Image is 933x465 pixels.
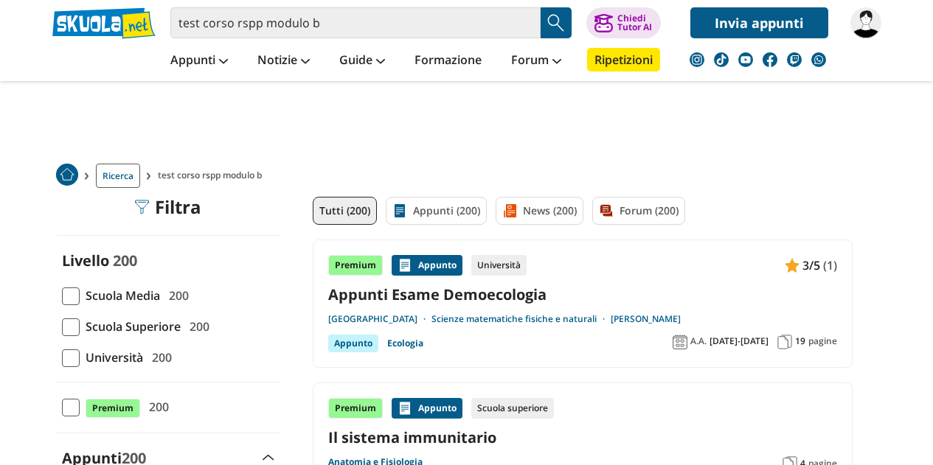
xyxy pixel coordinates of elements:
a: Home [56,164,78,188]
img: youtube [738,52,753,67]
img: Apri e chiudi sezione [263,455,274,461]
img: Cerca appunti, riassunti o versioni [545,12,567,34]
div: Premium [328,255,383,276]
label: Livello [62,251,109,270]
button: Search Button [541,7,572,38]
img: Appunti contenuto [398,401,412,416]
div: Appunto [392,255,462,276]
a: Appunti [167,48,232,74]
a: Appunti (200) [386,197,487,225]
span: Premium [86,399,140,418]
img: rosamariavicari [850,7,881,38]
span: 19 [795,335,805,347]
a: [GEOGRAPHIC_DATA] [328,313,431,325]
span: (1) [823,256,837,275]
div: Scuola superiore [471,398,554,419]
a: Guide [336,48,389,74]
span: Scuola Superiore [80,317,181,336]
img: WhatsApp [811,52,826,67]
span: 3/5 [802,256,820,275]
a: News (200) [496,197,583,225]
a: Ecologia [387,335,423,352]
img: instagram [690,52,704,67]
img: Appunti filtro contenuto [392,203,407,218]
img: Anno accademico [673,335,687,349]
a: Ripetizioni [587,48,660,71]
span: 200 [163,286,189,305]
div: Chiedi Tutor AI [617,14,652,32]
a: Notizie [254,48,313,74]
a: Scienze matematiche fisiche e naturali [431,313,611,325]
span: pagine [808,335,837,347]
span: [DATE]-[DATE] [710,335,769,347]
span: 200 [113,251,137,270]
img: facebook [763,52,777,67]
a: Formazione [411,48,485,74]
div: Appunto [328,335,378,352]
img: News filtro contenuto [502,203,517,218]
span: Università [80,348,143,367]
div: Università [471,255,527,276]
img: twitch [787,52,802,67]
input: Cerca appunti, riassunti o versioni [170,7,541,38]
span: test corso rspp modulo b [158,164,268,188]
a: Forum [507,48,565,74]
span: 200 [146,348,172,367]
button: ChiediTutor AI [586,7,661,38]
img: Appunti contenuto [785,258,800,273]
span: Scuola Media [80,286,160,305]
img: Filtra filtri mobile [134,200,149,214]
span: A.A. [690,335,707,347]
img: tiktok [714,52,729,67]
a: Il sistema immunitario [328,427,837,447]
span: 200 [184,317,209,336]
img: Forum filtro contenuto [599,203,614,218]
a: Invia appunti [690,7,828,38]
img: Appunti contenuto [398,258,412,273]
a: Ricerca [96,164,140,188]
div: Filtra [134,197,201,217]
span: 200 [143,397,169,416]
a: [PERSON_NAME] [611,313,681,325]
a: Tutti (200) [313,197,377,225]
img: Pagine [777,335,792,349]
a: Appunti Esame Demoecologia [328,284,837,304]
div: Premium [328,398,383,419]
div: Appunto [392,398,462,419]
img: Home [56,164,78,186]
a: Forum (200) [592,197,685,225]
